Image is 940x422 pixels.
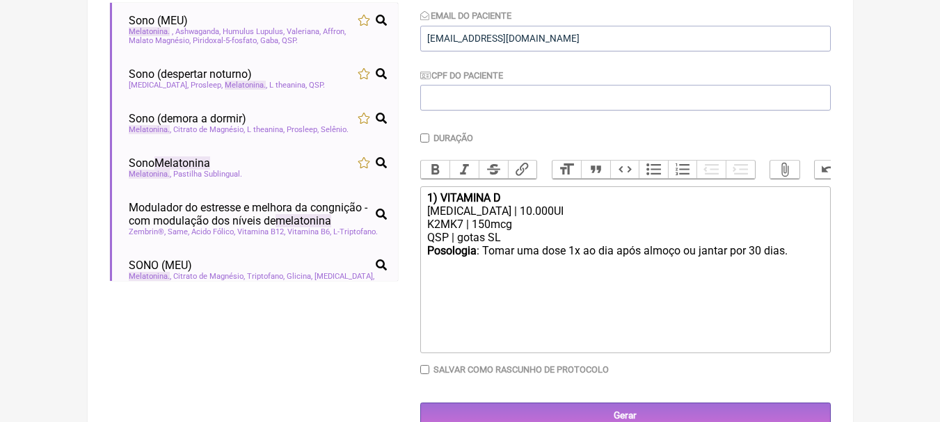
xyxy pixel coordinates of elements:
span: L theanina [247,125,285,134]
span: Citrato de Magnésio [173,125,245,134]
span: Pastilha Sublingual [173,170,242,179]
span: Prosleep [191,81,223,90]
span: Acido Fólico [191,227,235,236]
label: Duração [433,133,473,143]
span: Melatonina [129,27,170,36]
strong: Posologia [427,244,477,257]
span: Piridoxal-5-fosfato [193,36,258,45]
span: L theanina [269,81,307,90]
span: Modulador do estresse e melhora da congnição - com modulação dos níveis de [129,201,370,227]
span: Gaba [260,36,280,45]
button: Strikethrough [479,161,508,179]
strong: 1) VITAMINA D [427,191,501,204]
span: Citrato de Magnésio [173,272,245,281]
button: Numbers [668,161,697,179]
span: [MEDICAL_DATA] [129,81,189,90]
span: Sono (demora a dormir) [129,112,246,125]
button: Heading [552,161,582,179]
div: K2MK7 | 150mcg [427,218,822,231]
span: SONO (MEU) [129,259,192,272]
button: Attach Files [770,161,799,179]
span: Melatonina [154,156,210,170]
label: CPF do Paciente [420,70,504,81]
span: Valeriana [287,27,321,36]
span: Affron [323,27,346,36]
span: Sono (MEU) [129,14,188,27]
span: Ashwaganda [175,27,221,36]
span: melatonina [276,214,331,227]
span: Melatonina [129,170,170,179]
span: Sono [129,156,210,170]
button: Bold [421,161,450,179]
span: Glicina [287,272,312,281]
button: Quote [581,161,610,179]
span: Sono (despertar noturno) [129,67,252,81]
span: Prosleep [287,125,319,134]
button: Undo [815,161,844,179]
button: Bullets [639,161,668,179]
span: QSP [309,81,325,90]
span: Zembrin® [129,227,166,236]
span: Humulus Lupulus [223,27,285,36]
span: Melatonina [129,125,170,134]
button: Decrease Level [696,161,726,179]
span: Melatonina [129,272,170,281]
span: Malato Magnésio [129,36,191,45]
button: Link [508,161,537,179]
label: Email do Paciente [420,10,512,21]
span: [MEDICAL_DATA] [314,272,374,281]
span: QSP [282,36,298,45]
div: : Tomar uma dose 1x ao dia após almoço ou jantar por 30 dias. ㅤ [427,244,822,272]
span: Triptofano [247,272,285,281]
div: QSP | gotas SL [427,231,822,244]
span: L-Triptofano [333,227,378,236]
button: Italic [449,161,479,179]
span: Vitamina B12 [237,227,285,236]
span: Melatonina [225,81,266,90]
span: Vitamina B6 [287,227,331,236]
button: Increase Level [726,161,755,179]
div: [MEDICAL_DATA] | 10.000UI [427,204,822,218]
span: Selênio [321,125,349,134]
label: Salvar como rascunho de Protocolo [433,364,609,375]
span: Same [168,227,189,236]
button: Code [610,161,639,179]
